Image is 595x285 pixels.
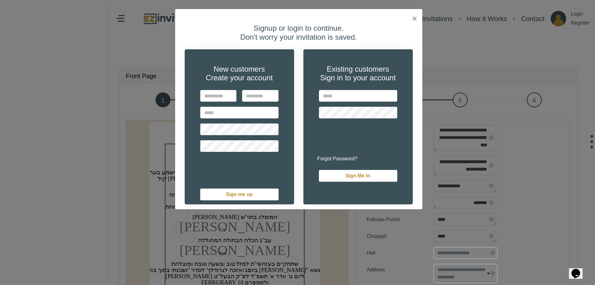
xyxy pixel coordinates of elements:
h4: Existing customers Sign in to your account [319,65,397,83]
button: Sign me up [200,189,279,200]
span: × [412,13,417,24]
iframe: reCAPTCHA [200,157,294,181]
button: Sign Me In [319,170,397,182]
iframe: reCAPTCHA [319,123,413,148]
h4: New customers Create your account [200,65,279,83]
h4: Signup or login to continue. Don't worry your invitation is saved. [180,24,417,42]
button: × [407,9,422,28]
a: Forgot Password? [317,156,358,161]
iframe: chat widget [569,260,589,279]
